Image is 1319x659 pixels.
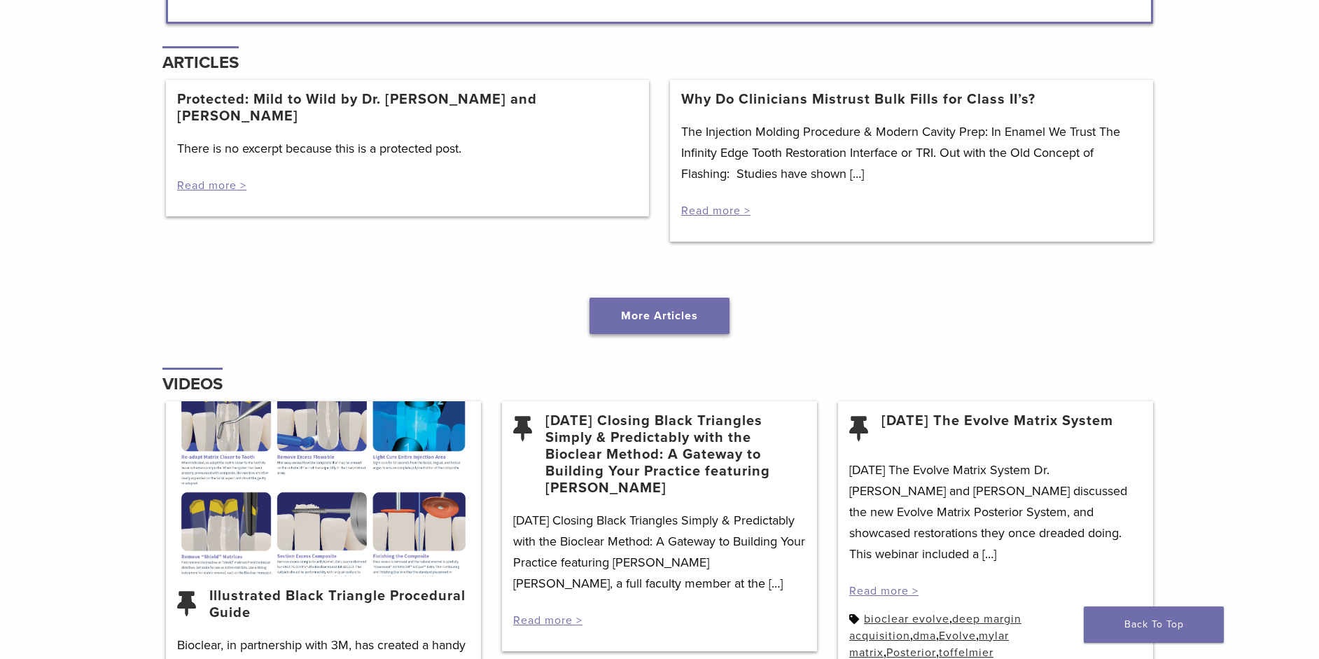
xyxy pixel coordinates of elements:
[939,629,976,643] a: Evolve
[849,459,1142,564] p: [DATE] The Evolve Matrix System Dr. [PERSON_NAME] and [PERSON_NAME] discussed the new Evolve Matr...
[545,412,806,497] a: [DATE] Closing Black Triangles Simply & Predictably with the Bioclear Method: A Gateway to Buildi...
[1084,606,1224,643] a: Back To Top
[162,46,239,80] h4: Articles
[913,629,936,643] a: dma
[177,91,638,125] a: Protected: Mild to Wild by Dr. [PERSON_NAME] and [PERSON_NAME]
[681,91,1035,108] a: Why Do Clinicians Mistrust Bulk Fills for Class II’s?
[881,412,1113,446] a: [DATE] The Evolve Matrix System
[513,510,806,594] p: [DATE] Closing Black Triangles Simply & Predictably with the Bioclear Method: A Gateway to Buildi...
[513,613,582,627] a: Read more >
[681,121,1142,184] p: The Injection Molding Procedure & Modern Cavity Prep: In Enamel We Trust The Infinity Edge Tooth ...
[849,612,1021,643] a: deep margin acquisition
[681,204,751,218] a: Read more >
[864,612,949,626] a: bioclear evolve
[209,588,470,621] a: Illustrated Black Triangle Procedural Guide
[589,298,730,334] a: More Articles
[177,179,246,193] a: Read more >
[849,584,919,598] a: Read more >
[177,138,638,159] p: There is no excerpt because this is a protected post.
[162,368,223,401] h4: Videos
